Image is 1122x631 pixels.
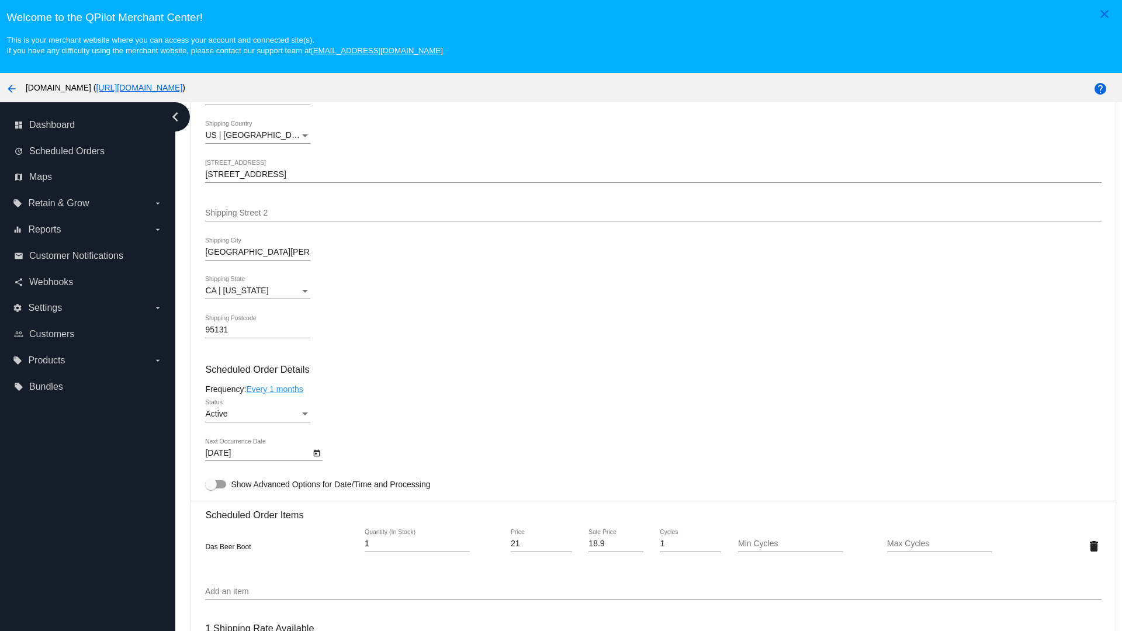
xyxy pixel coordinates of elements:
i: settings [13,303,22,313]
a: [EMAIL_ADDRESS][DOMAIN_NAME] [311,46,443,55]
span: Settings [28,303,62,313]
button: Open calendar [310,446,323,459]
span: Dashboard [29,120,75,130]
h3: Scheduled Order Items [205,501,1101,521]
span: [DOMAIN_NAME] ( ) [26,83,185,92]
i: map [14,172,23,182]
span: Show Advanced Options for Date/Time and Processing [231,479,430,490]
span: Maps [29,172,52,182]
mat-icon: help [1093,82,1107,96]
i: arrow_drop_down [153,199,162,208]
input: Shipping Street 1 [205,170,1101,179]
span: Customer Notifications [29,251,123,261]
a: [URL][DOMAIN_NAME] [96,83,182,92]
i: arrow_drop_down [153,225,162,234]
input: Price [511,539,572,549]
i: dashboard [14,120,23,130]
input: Add an item [205,587,1101,597]
mat-select: Shipping Country [205,131,310,140]
mat-icon: close [1097,7,1111,21]
h3: Scheduled Order Details [205,364,1101,375]
input: Min Cycles [738,539,843,549]
mat-icon: arrow_back [5,82,19,96]
a: Every 1 months [246,384,303,394]
input: Cycles [660,539,721,549]
input: Next Occurrence Date [205,449,310,458]
input: Shipping Postcode [205,325,310,335]
i: arrow_drop_down [153,303,162,313]
mat-select: Shipping State [205,286,310,296]
span: Products [28,355,65,366]
span: Active [205,409,227,418]
mat-select: Status [205,410,310,419]
span: Reports [28,224,61,235]
span: Customers [29,329,74,339]
i: local_offer [14,382,23,391]
h3: Welcome to the QPilot Merchant Center! [6,11,1115,24]
span: Webhooks [29,277,73,287]
i: equalizer [13,225,22,234]
span: US | [GEOGRAPHIC_DATA] [205,130,309,140]
i: chevron_left [166,108,185,126]
i: local_offer [13,356,22,365]
input: Sale Price [588,539,643,549]
input: Max Cycles [887,539,992,549]
i: email [14,251,23,261]
i: local_offer [13,199,22,208]
small: This is your merchant website where you can access your account and connected site(s). If you hav... [6,36,442,55]
mat-icon: delete [1087,539,1101,553]
i: share [14,278,23,287]
input: Shipping Street 2 [205,209,1101,218]
span: CA | [US_STATE] [205,286,268,295]
span: Bundles [29,382,63,392]
input: Quantity (In Stock) [365,539,470,549]
i: update [14,147,23,156]
input: Shipping City [205,248,310,257]
i: arrow_drop_down [153,356,162,365]
span: Retain & Grow [28,198,89,209]
div: Frequency: [205,384,1101,394]
span: Das Beer Boot [205,543,251,551]
span: Scheduled Orders [29,146,105,157]
i: people_outline [14,330,23,339]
